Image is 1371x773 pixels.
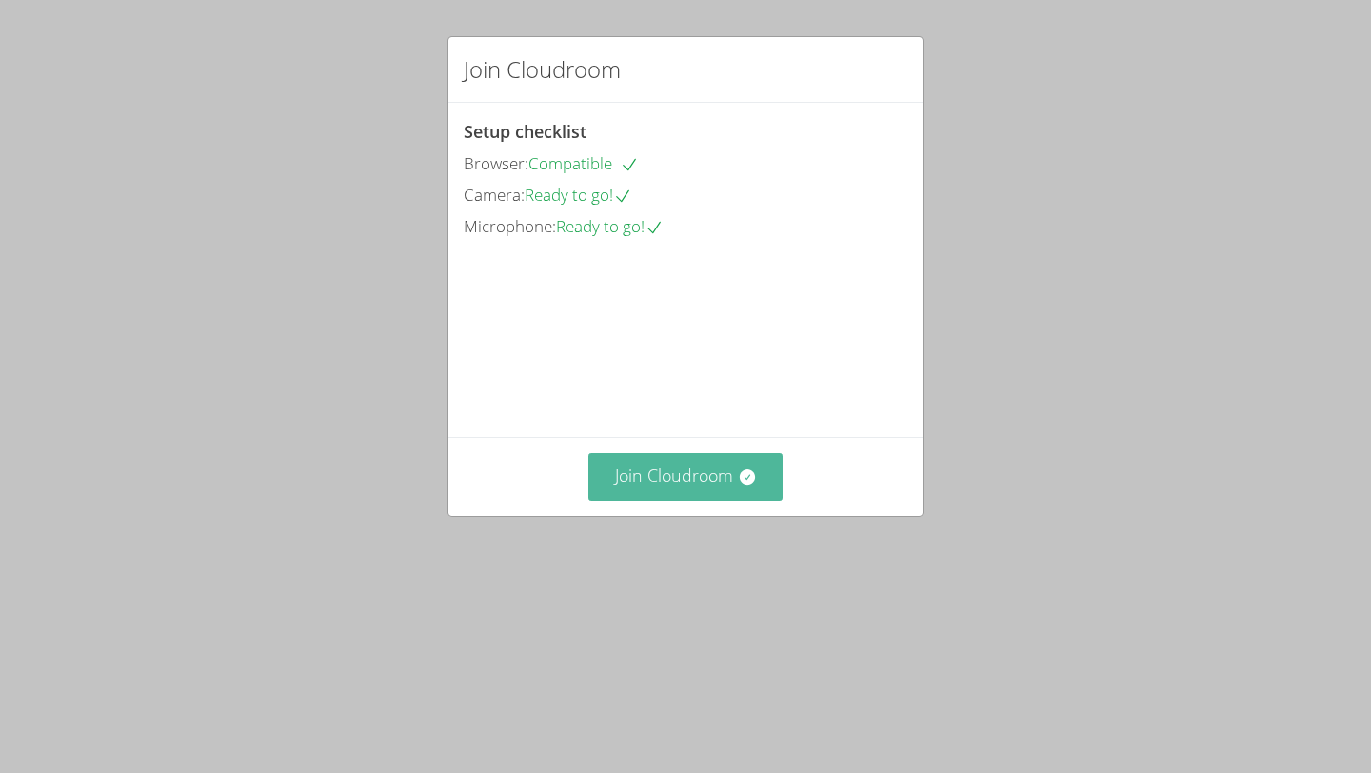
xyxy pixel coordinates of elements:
span: Compatible [528,152,639,174]
h2: Join Cloudroom [464,52,621,87]
span: Camera: [464,184,525,206]
button: Join Cloudroom [588,453,784,500]
span: Ready to go! [525,184,632,206]
span: Browser: [464,152,528,174]
span: Microphone: [464,215,556,237]
span: Setup checklist [464,120,586,143]
span: Ready to go! [556,215,664,237]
